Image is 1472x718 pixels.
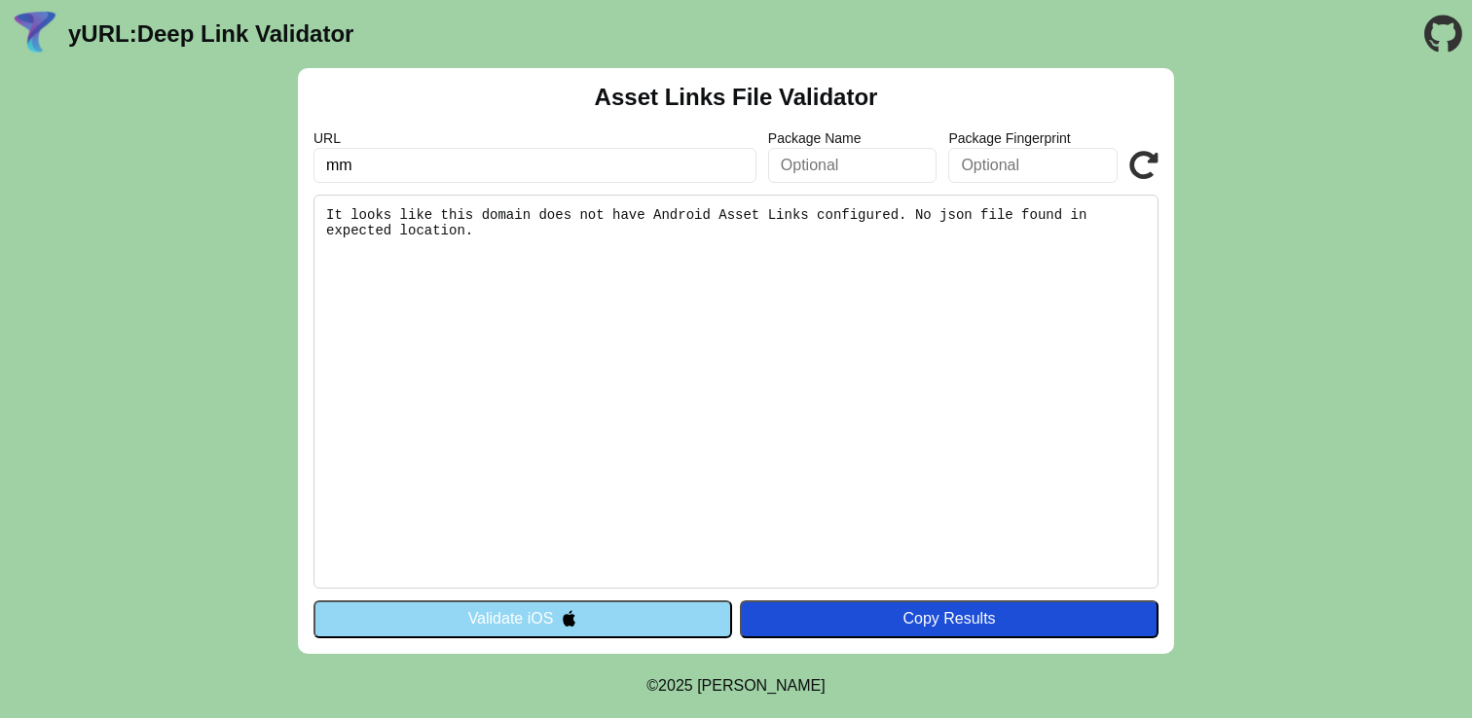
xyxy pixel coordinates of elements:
[68,20,353,48] a: yURL:Deep Link Validator
[646,654,825,718] footer: ©
[740,600,1159,637] button: Copy Results
[313,600,732,637] button: Validate iOS
[313,130,756,146] label: URL
[768,148,938,183] input: Optional
[750,610,1149,628] div: Copy Results
[948,148,1118,183] input: Optional
[697,677,826,694] a: Michael Ibragimchayev's Personal Site
[658,677,693,694] span: 2025
[10,9,60,59] img: yURL Logo
[561,610,577,627] img: appleIcon.svg
[948,130,1118,146] label: Package Fingerprint
[313,148,756,183] input: Required
[768,130,938,146] label: Package Name
[313,195,1159,589] pre: It looks like this domain does not have Android Asset Links configured. No json file found in exp...
[595,84,878,111] h2: Asset Links File Validator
